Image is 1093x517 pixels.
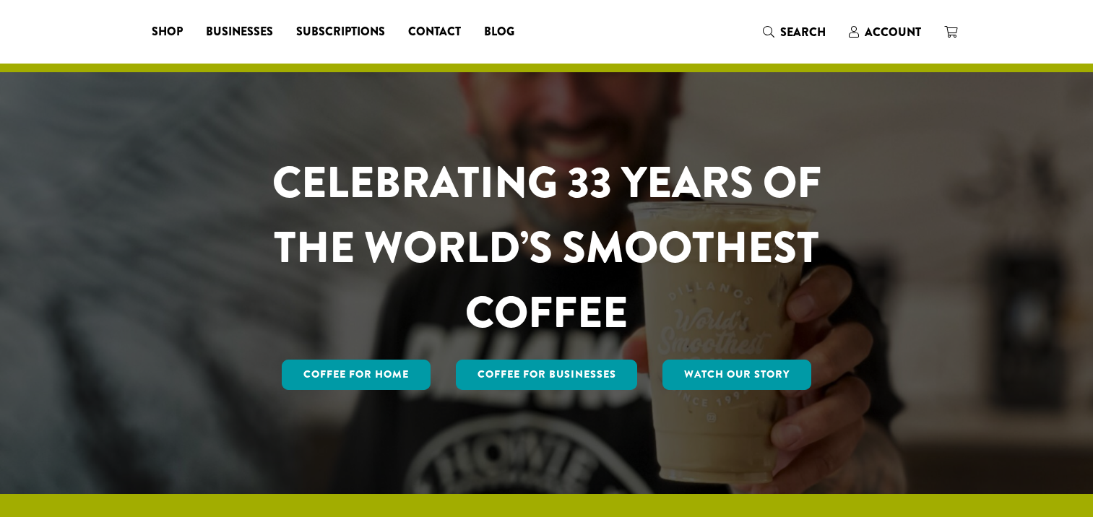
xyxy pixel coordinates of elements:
a: Shop [140,20,194,43]
span: Shop [152,23,183,41]
span: Businesses [206,23,273,41]
a: Coffee for Home [282,360,431,390]
span: Account [865,24,921,40]
span: Contact [408,23,461,41]
span: Subscriptions [296,23,385,41]
a: Coffee For Businesses [456,360,638,390]
a: Search [751,20,837,44]
span: Blog [484,23,514,41]
span: Search [780,24,826,40]
a: Watch Our Story [662,360,811,390]
h1: CELEBRATING 33 YEARS OF THE WORLD’S SMOOTHEST COFFEE [230,150,864,345]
